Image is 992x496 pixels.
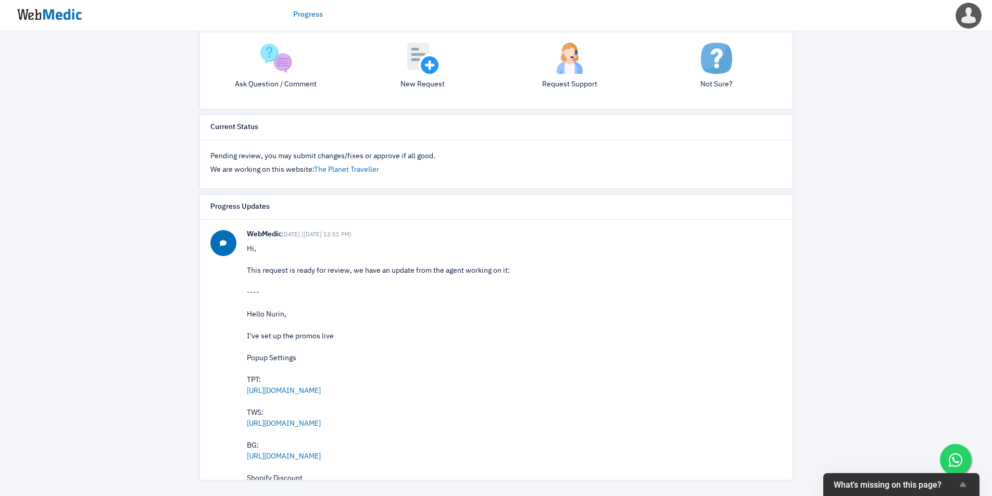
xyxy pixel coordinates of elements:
[504,79,635,90] p: Request Support
[210,164,782,175] p: We are working on this website:
[247,387,321,395] a: [URL][DOMAIN_NAME]
[407,43,438,74] img: add.png
[554,43,585,74] img: support.png
[834,480,957,490] span: What's missing on this page?
[357,79,488,90] p: New Request
[210,123,258,132] h6: Current Status
[247,420,321,427] a: [URL][DOMAIN_NAME]
[651,79,782,90] p: Not Sure?
[282,232,351,237] small: [DATE] ([DATE] 12:51 PM)
[247,453,321,460] a: [URL][DOMAIN_NAME]
[701,43,732,74] img: not-sure.png
[247,230,782,239] h6: WebMedic
[293,9,323,20] a: Progress
[260,43,292,74] img: question.png
[210,202,270,212] h6: Progress Updates
[210,79,342,90] p: Ask Question / Comment
[210,151,782,162] p: Pending review, you may submit changes/fixes or approve if all good.
[834,478,969,491] button: Show survey - What's missing on this page?
[314,166,379,173] a: The Planet Traveller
